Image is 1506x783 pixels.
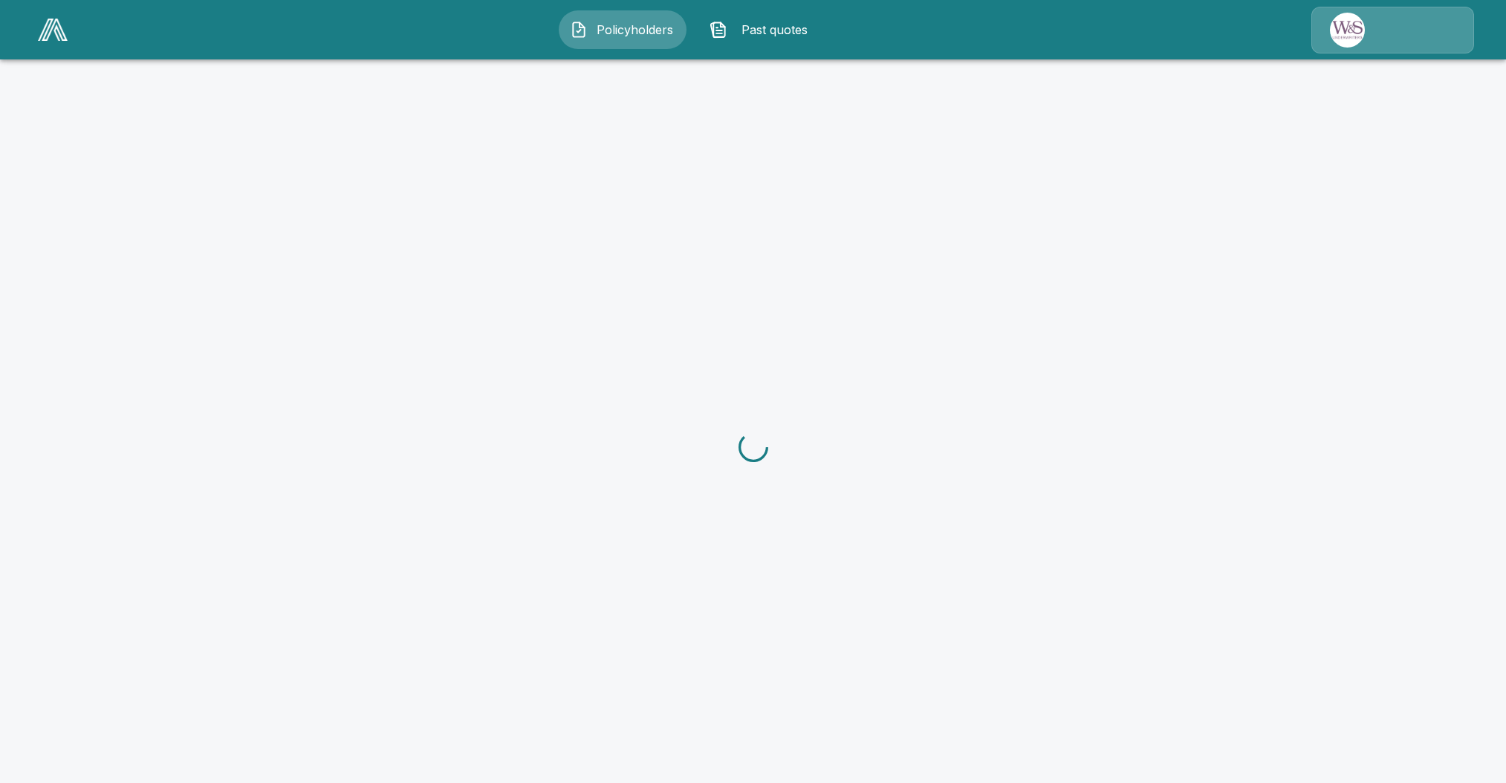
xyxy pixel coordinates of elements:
[710,21,727,39] img: Past quotes Icon
[570,21,588,39] img: Policyholders Icon
[559,10,687,49] button: Policyholders IconPolicyholders
[594,21,675,39] span: Policyholders
[698,10,826,49] button: Past quotes IconPast quotes
[38,19,68,41] img: AA Logo
[733,21,815,39] span: Past quotes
